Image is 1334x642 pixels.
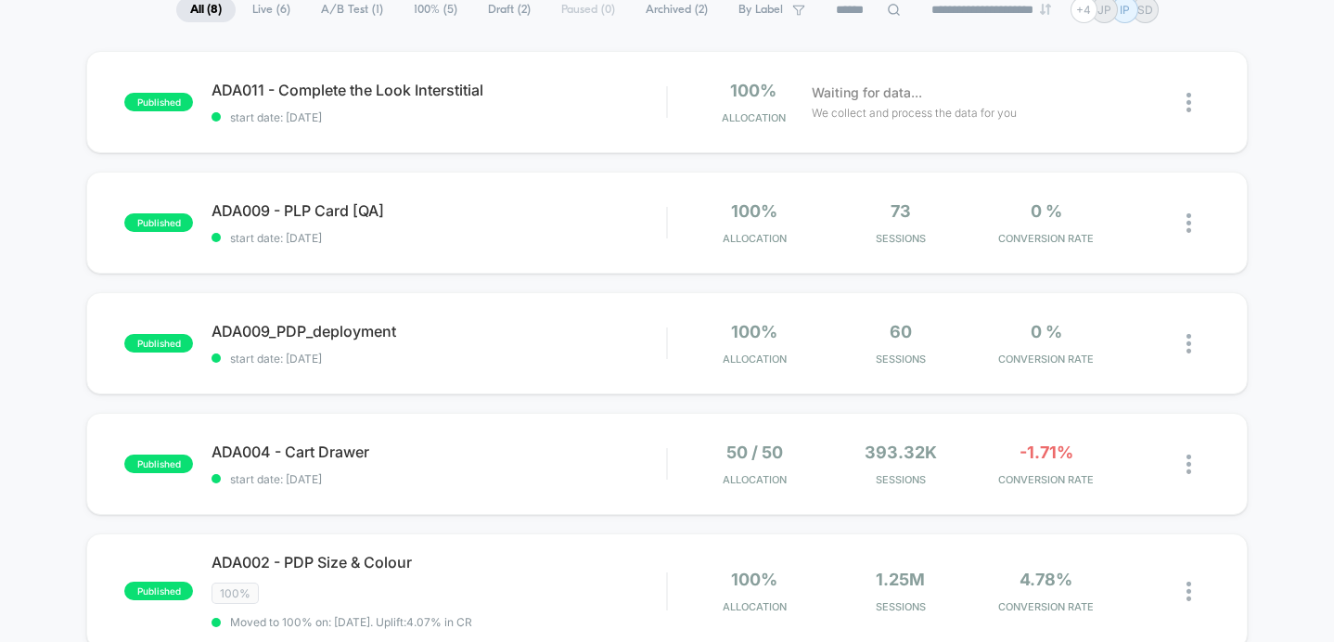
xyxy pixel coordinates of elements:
p: SD [1137,3,1153,17]
span: published [124,93,193,111]
p: IP [1120,3,1130,17]
span: CONVERSION RATE [978,232,1114,245]
span: published [124,455,193,473]
span: ADA011 - Complete the Look Interstitial [212,81,666,99]
p: JP [1097,3,1111,17]
img: close [1186,582,1191,601]
span: Waiting for data... [812,83,922,103]
span: -1.71% [1020,443,1073,462]
span: published [124,582,193,600]
span: Moved to 100% on: [DATE] . Uplift: 4.07% in CR [230,615,472,629]
span: Allocation [723,232,787,245]
span: CONVERSION RATE [978,353,1114,366]
span: ADA002 - PDP Size & Colour [212,553,666,571]
span: 50 / 50 [726,443,783,462]
span: ADA004 - Cart Drawer [212,443,666,461]
span: Allocation [723,473,787,486]
span: Allocation [723,353,787,366]
img: close [1186,213,1191,233]
span: Sessions [832,600,968,613]
span: CONVERSION RATE [978,600,1114,613]
span: ADA009_PDP_deployment [212,322,666,340]
span: 100% [212,583,259,604]
img: close [1186,334,1191,353]
span: We collect and process the data for you [812,104,1017,122]
span: Sessions [832,232,968,245]
span: By Label [738,3,783,17]
img: close [1186,455,1191,474]
span: 73 [891,201,911,221]
span: start date: [DATE] [212,110,666,124]
span: 100% [731,201,777,221]
span: 4.78% [1020,570,1072,589]
span: Allocation [722,111,786,124]
span: start date: [DATE] [212,231,666,245]
span: Sessions [832,473,968,486]
span: CONVERSION RATE [978,473,1114,486]
span: 100% [731,570,777,589]
span: 100% [730,81,776,100]
span: 1.25M [876,570,925,589]
span: 393.32k [865,443,937,462]
img: end [1040,4,1051,15]
img: close [1186,93,1191,112]
span: start date: [DATE] [212,352,666,366]
span: Allocation [723,600,787,613]
span: published [124,334,193,353]
span: 100% [731,322,777,341]
span: 0 % [1031,201,1062,221]
span: published [124,213,193,232]
span: Sessions [832,353,968,366]
span: start date: [DATE] [212,472,666,486]
span: 60 [890,322,912,341]
span: ADA009 - PLP Card [QA] [212,201,666,220]
span: 0 % [1031,322,1062,341]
